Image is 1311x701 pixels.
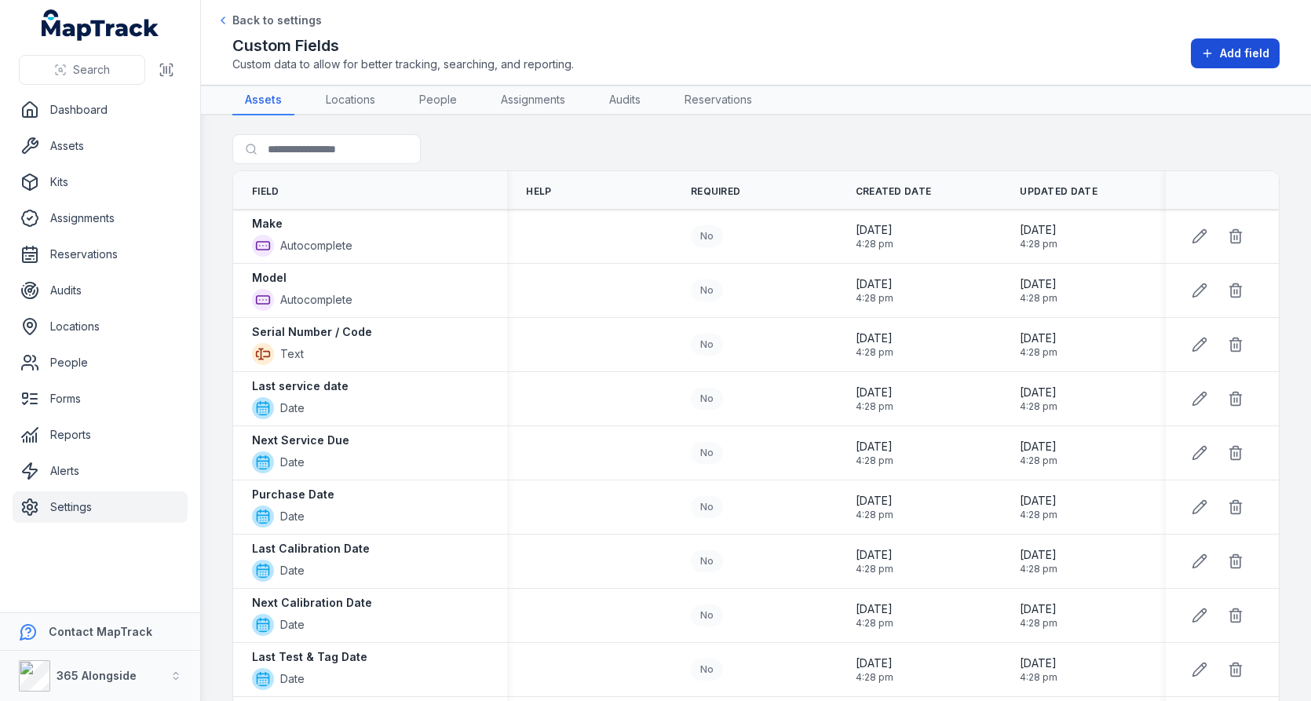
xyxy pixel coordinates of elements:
[252,324,372,340] strong: Serial Number / Code
[856,547,893,563] span: [DATE]
[1020,222,1057,238] span: [DATE]
[13,203,188,234] a: Assignments
[856,563,893,575] span: 4:28 pm
[856,222,893,250] time: 26/08/2025, 4:28:25 pm
[13,383,188,414] a: Forms
[280,671,305,687] span: Date
[856,655,893,684] time: 26/08/2025, 4:28:25 pm
[691,388,723,410] div: No
[252,185,279,198] span: Field
[1020,400,1057,413] span: 4:28 pm
[856,185,932,198] span: Created Date
[856,601,893,617] span: [DATE]
[856,222,893,238] span: [DATE]
[1020,385,1057,400] span: [DATE]
[232,35,574,57] h2: Custom Fields
[13,166,188,198] a: Kits
[1020,655,1057,671] span: [DATE]
[280,292,352,308] span: Autocomplete
[13,311,188,342] a: Locations
[280,455,305,470] span: Date
[1020,185,1097,198] span: Updated Date
[488,86,578,115] a: Assignments
[13,275,188,306] a: Audits
[1191,38,1280,68] button: Add field
[252,216,283,232] strong: Make
[856,439,893,467] time: 26/08/2025, 4:28:25 pm
[1020,292,1057,305] span: 4:28 pm
[1220,46,1269,61] span: Add field
[1020,563,1057,575] span: 4:28 pm
[856,385,893,400] span: [DATE]
[13,455,188,487] a: Alerts
[280,509,305,524] span: Date
[252,541,370,557] strong: Last Calibration Date
[13,239,188,270] a: Reservations
[597,86,653,115] a: Audits
[1020,276,1057,305] time: 26/08/2025, 4:28:25 pm
[13,491,188,523] a: Settings
[252,378,349,394] strong: Last service date
[856,547,893,575] time: 26/08/2025, 4:28:25 pm
[1020,671,1057,684] span: 4:28 pm
[13,347,188,378] a: People
[856,330,893,346] span: [DATE]
[232,13,322,28] span: Back to settings
[1020,222,1057,250] time: 26/08/2025, 4:28:25 pm
[217,13,322,28] a: Back to settings
[1020,601,1057,630] time: 26/08/2025, 4:28:25 pm
[13,130,188,162] a: Assets
[252,649,367,665] strong: Last Test & Tag Date
[280,617,305,633] span: Date
[280,400,305,416] span: Date
[232,86,294,115] a: Assets
[856,276,893,292] span: [DATE]
[1020,385,1057,413] time: 26/08/2025, 4:28:25 pm
[691,334,723,356] div: No
[13,94,188,126] a: Dashboard
[1020,346,1057,359] span: 4:28 pm
[280,238,352,254] span: Autocomplete
[856,439,893,455] span: [DATE]
[856,346,893,359] span: 4:28 pm
[1020,439,1057,455] span: [DATE]
[1020,276,1057,292] span: [DATE]
[856,292,893,305] span: 4:28 pm
[252,270,287,286] strong: Model
[57,669,137,682] strong: 365 Alongside
[232,57,574,72] span: Custom data to allow for better tracking, searching, and reporting.
[1020,493,1057,521] time: 26/08/2025, 4:28:25 pm
[49,625,152,638] strong: Contact MapTrack
[691,279,723,301] div: No
[1020,493,1057,509] span: [DATE]
[1020,509,1057,521] span: 4:28 pm
[1020,439,1057,467] time: 26/08/2025, 4:28:25 pm
[856,493,893,509] span: [DATE]
[19,55,145,85] button: Search
[856,330,893,359] time: 26/08/2025, 4:28:25 pm
[856,617,893,630] span: 4:28 pm
[856,400,893,413] span: 4:28 pm
[1020,547,1057,575] time: 26/08/2025, 4:28:25 pm
[691,185,740,198] span: Required
[691,496,723,518] div: No
[856,601,893,630] time: 26/08/2025, 4:28:25 pm
[73,62,110,78] span: Search
[1020,330,1057,346] span: [DATE]
[856,671,893,684] span: 4:28 pm
[1020,455,1057,467] span: 4:28 pm
[856,276,893,305] time: 26/08/2025, 4:28:25 pm
[1020,330,1057,359] time: 26/08/2025, 4:28:25 pm
[691,604,723,626] div: No
[252,433,349,448] strong: Next Service Due
[856,655,893,671] span: [DATE]
[252,487,334,502] strong: Purchase Date
[856,385,893,413] time: 26/08/2025, 4:28:25 pm
[252,595,372,611] strong: Next Calibration Date
[672,86,765,115] a: Reservations
[280,563,305,579] span: Date
[1020,238,1057,250] span: 4:28 pm
[691,225,723,247] div: No
[1020,655,1057,684] time: 26/08/2025, 4:28:25 pm
[1020,601,1057,617] span: [DATE]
